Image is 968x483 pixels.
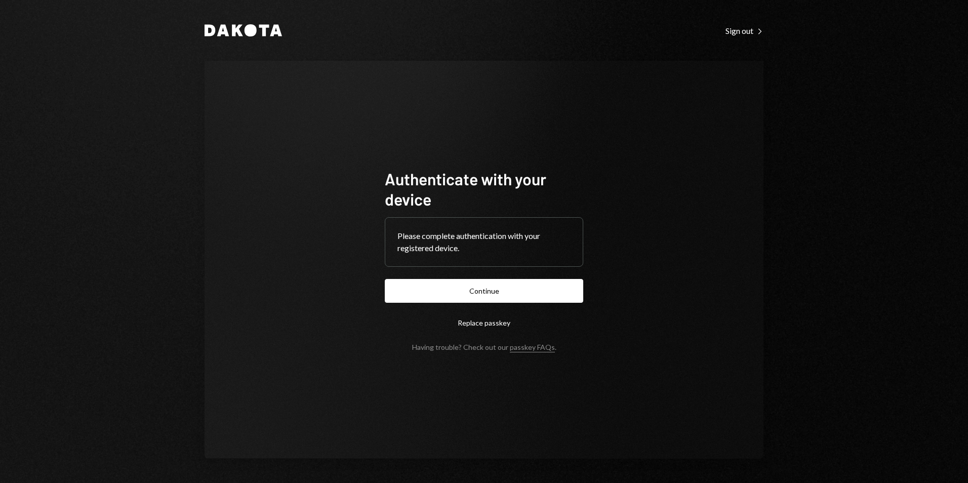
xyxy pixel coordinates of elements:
[412,343,556,351] div: Having trouble? Check out our .
[725,25,763,36] a: Sign out
[725,26,763,36] div: Sign out
[385,311,583,335] button: Replace passkey
[385,279,583,303] button: Continue
[510,343,555,352] a: passkey FAQs
[397,230,571,254] div: Please complete authentication with your registered device.
[385,169,583,209] h1: Authenticate with your device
